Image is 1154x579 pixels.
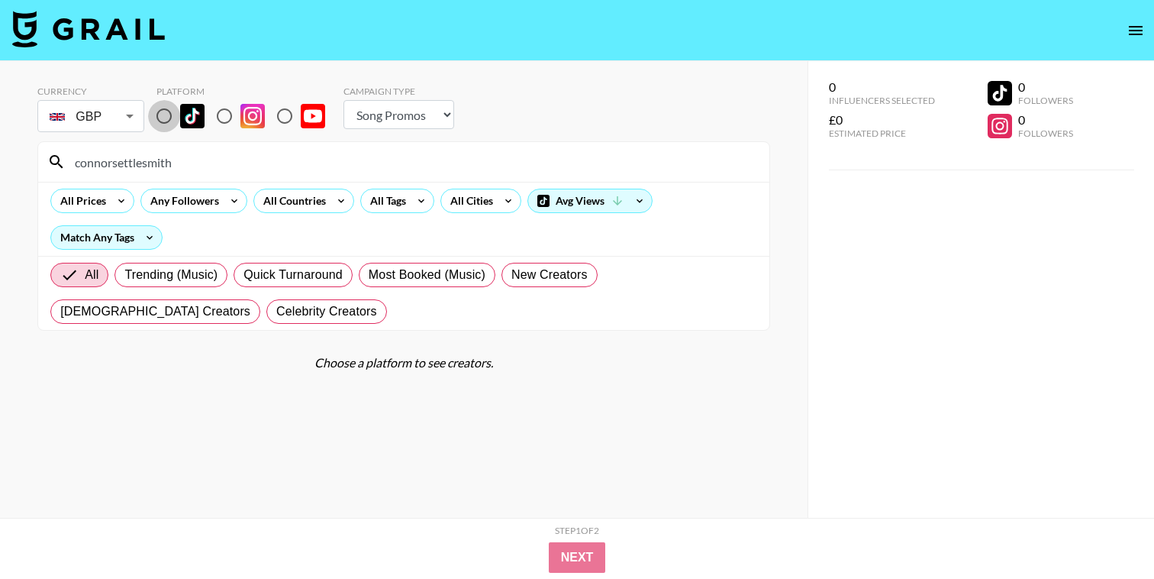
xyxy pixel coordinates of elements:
[549,542,606,573] button: Next
[40,103,141,130] div: GBP
[528,189,652,212] div: Avg Views
[37,355,770,370] div: Choose a platform to see creators.
[555,525,599,536] div: Step 1 of 2
[1120,15,1151,46] button: open drawer
[276,302,377,321] span: Celebrity Creators
[1018,95,1073,106] div: Followers
[369,266,485,284] span: Most Booked (Music)
[254,189,329,212] div: All Countries
[511,266,588,284] span: New Creators
[829,95,935,106] div: Influencers Selected
[829,112,935,128] div: £0
[12,11,165,47] img: Grail Talent
[51,226,162,249] div: Match Any Tags
[441,189,496,212] div: All Cities
[141,189,222,212] div: Any Followers
[51,189,109,212] div: All Prices
[66,150,760,174] input: Search by User Name
[829,79,935,95] div: 0
[301,104,325,128] img: YouTube
[243,266,343,284] span: Quick Turnaround
[85,266,98,284] span: All
[60,302,250,321] span: [DEMOGRAPHIC_DATA] Creators
[156,86,337,97] div: Platform
[1018,79,1073,95] div: 0
[37,86,144,97] div: Currency
[180,104,205,128] img: TikTok
[1018,128,1073,139] div: Followers
[361,189,409,212] div: All Tags
[124,266,218,284] span: Trending (Music)
[829,128,935,139] div: Estimated Price
[343,86,454,97] div: Campaign Type
[240,104,265,128] img: Instagram
[1018,112,1073,128] div: 0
